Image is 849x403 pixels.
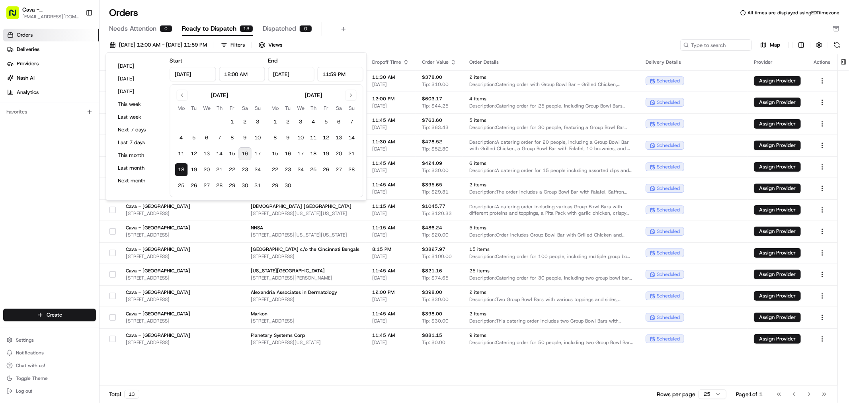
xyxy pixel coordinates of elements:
[16,362,45,369] span: Chat with us!
[109,6,138,19] h1: Orders
[8,179,14,185] div: 📗
[3,106,96,118] div: Favorites
[469,124,633,131] span: Description: Catering order for 30 people, featuring a Group Bowl Bar with Grilled Chicken, Roast...
[754,334,801,344] button: Assign Provider
[657,250,680,256] span: scheduled
[201,179,213,192] button: 27
[469,253,633,260] span: Description: Catering order for 100 people, including multiple group bowl bars with grilled chick...
[217,39,248,51] button: Filters
[251,268,359,274] span: [US_STATE][GEOGRAPHIC_DATA]
[268,41,282,49] span: Views
[106,39,211,51] button: [DATE] 12:00 AM - [DATE] 11:59 PM
[17,74,35,82] span: Nash AI
[345,90,357,101] button: Go to next month
[16,375,48,381] span: Toggle Theme
[282,115,295,128] button: 2
[126,253,190,260] span: [STREET_ADDRESS]
[3,335,96,346] button: Settings
[657,164,680,170] span: scheduled
[114,86,162,97] button: [DATE]
[345,131,358,144] button: 14
[239,131,252,144] button: 9
[3,347,96,358] button: Notifications
[317,67,363,81] input: Time
[333,115,345,128] button: 6
[201,147,213,160] button: 13
[372,246,409,252] span: 8:15 PM
[422,289,442,295] span: $398.00
[469,189,633,195] span: Description: The order includes a Group Bowl Bar with Falafel, Saffron Basmati White Rice, variou...
[282,163,295,176] button: 23
[126,296,190,303] span: [STREET_ADDRESS]
[8,32,145,45] p: Welcome 👋
[126,203,190,209] span: Cava - [GEOGRAPHIC_DATA]
[372,117,409,123] span: 11:45 AM
[67,179,74,185] div: 💻
[16,337,34,343] span: Settings
[657,314,680,321] span: scheduled
[126,268,190,274] span: Cava - [GEOGRAPHIC_DATA]
[252,179,264,192] button: 31
[230,41,245,49] div: Filters
[213,104,226,112] th: Thursday
[422,189,449,195] span: Tip: $29.81
[251,311,359,317] span: Markon
[754,119,801,129] button: Assign Provider
[469,275,633,281] span: Description: Catering order for 30 people, including two group bowl bars (Grilled Chicken and Spi...
[201,131,213,144] button: 6
[213,163,226,176] button: 21
[754,98,801,107] button: Assign Provider
[372,225,409,231] span: 11:15 AM
[269,179,282,192] button: 29
[268,57,278,64] label: End
[770,41,780,49] span: Map
[17,60,39,67] span: Providers
[657,78,680,84] span: scheduled
[56,197,96,203] a: Powered byPylon
[17,46,39,53] span: Deliveries
[126,246,190,252] span: Cava - [GEOGRAPHIC_DATA]
[372,160,409,166] span: 11:45 AM
[36,84,109,90] div: We're available if you need us!
[333,104,345,112] th: Saturday
[126,289,190,295] span: Cava - [GEOGRAPHIC_DATA]
[8,137,21,150] img: Grace Nketiah
[345,104,358,112] th: Sunday
[469,296,633,303] span: Description: Two Group Bowl Bars with various toppings and sides, serving 18 people. Includes cat...
[201,163,213,176] button: 20
[345,147,358,160] button: 21
[657,271,680,278] span: scheduled
[3,3,82,22] button: Cava - [GEOGRAPHIC_DATA][EMAIL_ADDRESS][DOMAIN_NAME]
[469,311,633,317] span: 2 items
[422,203,445,209] span: $1045.77
[469,332,633,338] span: 9 items
[469,268,633,274] span: 25 items
[114,162,162,174] button: Last month
[201,104,213,112] th: Wednesday
[8,116,21,129] img: Cava Alexandria
[123,102,145,112] button: See all
[469,225,633,231] span: 5 items
[372,232,409,238] span: [DATE]
[66,145,69,151] span: •
[754,205,801,215] button: Assign Provider
[114,112,162,123] button: Last week
[213,147,226,160] button: 14
[175,163,188,176] button: 18
[240,25,253,32] div: 13
[422,167,449,174] span: Tip: $30.00
[22,14,79,20] span: [EMAIL_ADDRESS][DOMAIN_NAME]
[372,318,409,324] span: [DATE]
[422,74,442,80] span: $378.00
[226,179,239,192] button: 29
[188,147,201,160] button: 12
[754,59,801,65] div: Provider
[126,275,190,281] span: [STREET_ADDRESS]
[16,388,32,394] span: Log out
[657,207,680,213] span: scheduled
[422,225,442,231] span: $486.24
[345,163,358,176] button: 28
[469,103,633,109] span: Description: Catering order for 25 people, including Group Bowl Bars with grilled chicken and fal...
[372,311,409,317] span: 11:45 AM
[320,131,333,144] button: 12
